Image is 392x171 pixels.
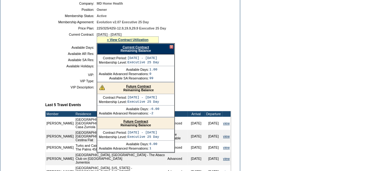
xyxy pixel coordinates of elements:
[48,58,94,62] td: Available SA Res:
[97,118,174,129] div: Remaining Balance
[97,26,166,30] span: 225/325/425/-12.9,19.9,29.9 Executive 25 Day
[48,64,94,68] td: Available Holidays:
[223,146,230,149] a: view
[127,131,159,134] td: [DATE] - [DATE]
[127,56,159,60] td: [DATE] - [DATE]
[48,33,94,43] td: Current Contract:
[149,68,157,71] td: 1.00
[99,146,149,150] td: Available Advanced Reservations:
[46,152,75,165] td: [PERSON_NAME]
[205,130,222,143] td: [DATE]
[149,107,159,111] td: -6.00
[166,117,187,130] td: Advanced
[99,131,127,134] td: Contract Period:
[107,38,148,42] a: » View Contract Utilization
[187,111,205,117] td: Arrival
[99,84,105,90] img: There are insufficient days and/or tokens to cover this reservation
[205,111,222,117] td: Departure
[127,96,159,99] td: [DATE] - [DATE]
[99,61,127,64] td: Membership Level:
[166,152,187,165] td: Advanced
[99,56,127,60] td: Contract Period:
[149,142,157,146] td: 6.00
[48,85,94,89] td: VIP Description:
[97,20,149,24] span: Evolution v2.07 Executive 25 Day
[48,73,94,77] td: VIP:
[46,143,75,152] td: [PERSON_NAME]
[48,20,94,24] td: Membership Agreement:
[205,143,222,152] td: [DATE]
[187,143,205,152] td: [DATE]
[187,152,205,165] td: [DATE]
[99,142,149,146] td: Available Days:
[45,103,81,107] b: Last 5 Travel Events
[46,130,75,143] td: [PERSON_NAME]
[149,76,157,80] td: 99
[166,143,187,152] td: Advanced
[46,111,75,117] td: Member
[48,52,94,56] td: Available AR Res:
[126,84,151,88] a: Future Contract
[48,14,94,18] td: Membership Status:
[99,96,127,99] td: Contract Period:
[48,79,94,83] td: VIP Type:
[99,68,149,71] td: Available Days:
[48,26,94,30] td: Price Plan:
[97,8,107,11] span: Owner
[187,130,205,143] td: [DATE]
[97,33,121,36] span: [DATE] - [DATE]
[149,146,157,150] td: 1
[127,61,159,64] td: Executive 25 Day
[99,76,149,80] td: Available SA Reservations:
[48,46,94,49] td: Available Days:
[166,111,187,117] td: Type
[123,119,148,123] a: Future Contract
[149,72,157,76] td: 0
[205,117,222,130] td: [DATE]
[75,130,166,143] td: [GEOGRAPHIC_DATA], [GEOGRAPHIC_DATA] - [GEOGRAPHIC_DATA], [GEOGRAPHIC_DATA] Cestina Flat
[99,72,149,76] td: Available Advanced Reservations:
[127,100,159,104] td: Executive 25 Day
[97,43,174,54] div: Remaining Balance
[127,135,159,139] td: Executive 25 Day
[149,111,159,115] td: -2
[75,117,166,130] td: [GEOGRAPHIC_DATA], [GEOGRAPHIC_DATA] - [GEOGRAPHIC_DATA], [GEOGRAPHIC_DATA] Casa Zurriola
[99,100,127,104] td: Membership Level:
[75,152,166,165] td: [GEOGRAPHIC_DATA], [GEOGRAPHIC_DATA] - The Abaco Club on [GEOGRAPHIC_DATA] Jumentos
[223,157,230,160] a: view
[166,130,187,143] td: Space Available
[46,117,75,130] td: [PERSON_NAME]
[99,135,127,139] td: Membership Level:
[48,2,94,5] td: Company:
[99,107,149,111] td: Available Days:
[122,45,149,49] a: Current Contract
[187,117,205,130] td: [DATE]
[75,143,166,152] td: Turks and Caicos - The Palms The Palms 4501
[97,83,174,94] div: Remaining Balance
[223,134,230,138] a: view
[223,121,230,125] a: view
[97,14,107,18] span: Active
[75,111,166,117] td: Residence
[48,8,94,11] td: Position:
[97,2,123,5] span: MD Home Health
[205,152,222,165] td: [DATE]
[99,111,149,115] td: Available Advanced Reservations:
